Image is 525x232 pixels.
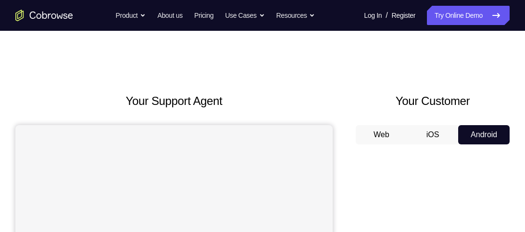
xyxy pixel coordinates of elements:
a: Register [392,6,415,25]
a: About us [157,6,182,25]
a: Go to the home page [15,10,73,21]
a: Log In [364,6,382,25]
button: Product [116,6,146,25]
button: Web [356,125,407,144]
a: Try Online Demo [427,6,510,25]
h2: Your Support Agent [15,92,333,110]
button: iOS [407,125,459,144]
span: / [386,10,387,21]
h2: Your Customer [356,92,510,110]
a: Pricing [194,6,213,25]
button: Android [458,125,510,144]
button: Use Cases [225,6,264,25]
button: Resources [276,6,315,25]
